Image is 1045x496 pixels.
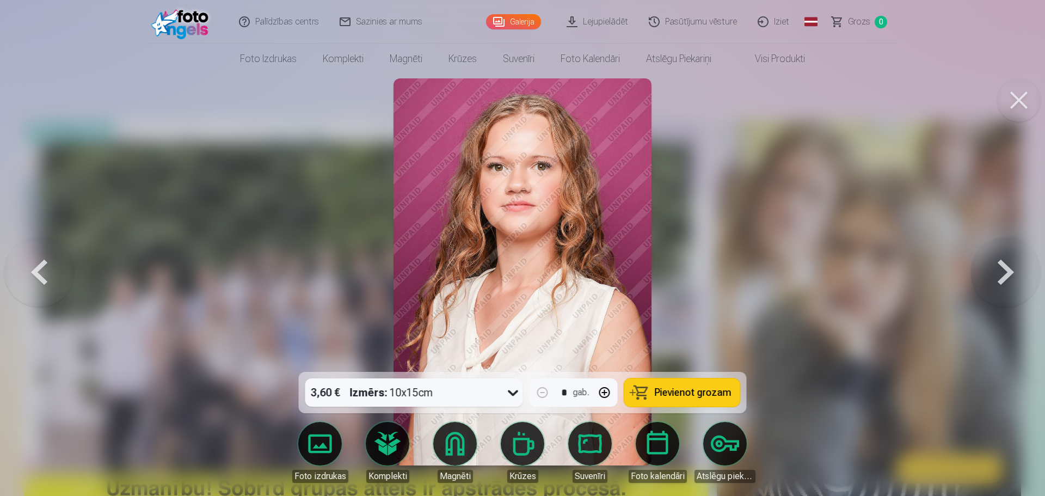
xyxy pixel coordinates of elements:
div: Atslēgu piekariņi [694,470,755,483]
div: 3,60 € [305,378,346,407]
div: gab. [573,386,589,399]
a: Foto izdrukas [227,44,310,74]
div: Magnēti [438,470,473,483]
a: Atslēgu piekariņi [694,422,755,483]
a: Komplekti [357,422,418,483]
img: /fa1 [151,4,214,39]
a: Krūzes [492,422,553,483]
a: Foto kalendāri [548,44,633,74]
span: 0 [875,16,887,28]
a: Foto kalendāri [627,422,688,483]
div: Komplekti [366,470,409,483]
div: Foto izdrukas [292,470,348,483]
a: Galerija [486,14,541,29]
div: 10x15cm [350,378,433,407]
button: Pievienot grozam [624,378,740,407]
strong: Izmērs : [350,385,388,400]
a: Suvenīri [560,422,620,483]
div: Suvenīri [573,470,607,483]
a: Suvenīri [490,44,548,74]
a: Krūzes [435,44,490,74]
a: Magnēti [425,422,485,483]
div: Foto kalendāri [629,470,687,483]
a: Atslēgu piekariņi [633,44,724,74]
a: Komplekti [310,44,377,74]
div: Krūzes [507,470,538,483]
a: Magnēti [377,44,435,74]
span: Grozs [848,15,870,28]
a: Visi produkti [724,44,818,74]
span: Pievienot grozam [655,388,731,397]
a: Foto izdrukas [290,422,351,483]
